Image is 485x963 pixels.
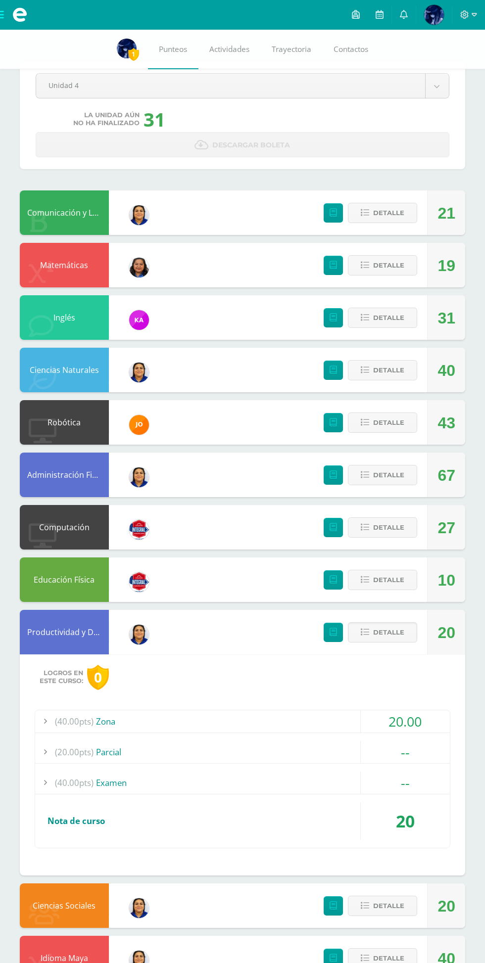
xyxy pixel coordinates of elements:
[36,74,449,98] a: Unidad 4
[437,558,455,602] div: 10
[35,741,450,763] div: Parcial
[20,400,109,445] div: Robótica
[40,669,83,685] span: Logros en este curso:
[424,5,444,25] img: 0e0c6ed2c1250ce726c7ff894111a6dd.png
[348,622,417,642] button: Detalle
[128,48,139,60] span: 1
[437,191,455,235] div: 21
[373,413,404,432] span: Detalle
[334,44,368,54] span: Contactos
[20,883,109,928] div: Ciencias Sociales
[373,204,404,222] span: Detalle
[35,710,450,733] div: Zona
[159,44,187,54] span: Punteos
[373,309,404,327] span: Detalle
[348,465,417,485] button: Detalle
[35,772,450,794] div: Examen
[323,30,380,69] a: Contactos
[373,256,404,275] span: Detalle
[129,258,149,277] img: 69811a18efaaf8681e80bc1d2c1e08b6.png
[437,610,455,655] div: 20
[437,884,455,928] div: 20
[261,30,323,69] a: Trayectoria
[437,348,455,393] div: 40
[129,467,149,487] img: 18999b0c88c0c89f4036395265363e11.png
[361,772,450,794] div: --
[20,610,109,654] div: Productividad y Desarrollo
[129,625,149,644] img: 18999b0c88c0c89f4036395265363e11.png
[361,741,450,763] div: --
[148,30,198,69] a: Punteos
[437,453,455,498] div: 67
[74,111,140,127] span: La unidad aún no ha finalizado
[437,505,455,550] div: 27
[129,898,149,918] img: 18999b0c88c0c89f4036395265363e11.png
[437,296,455,340] div: 31
[129,363,149,382] img: 18999b0c88c0c89f4036395265363e11.png
[373,466,404,484] span: Detalle
[348,570,417,590] button: Detalle
[55,741,94,763] span: (20.00pts)
[361,802,450,840] div: 20
[361,710,450,733] div: 20.00
[129,415,149,435] img: 30108eeae6c649a9a82bfbaad6c0d1cb.png
[129,572,149,592] img: 387ed2a8187a40742b44cf00216892d1.png
[373,897,404,915] span: Detalle
[129,520,149,540] img: be8102e1d6aaef58604e2e488bb7b270.png
[373,361,404,379] span: Detalle
[272,44,311,54] span: Trayectoria
[129,310,149,330] img: 4b944cd152fa08f9135bb134d888d705.png
[437,243,455,288] div: 19
[87,665,109,690] div: 0
[117,39,137,58] img: 0e0c6ed2c1250ce726c7ff894111a6dd.png
[20,243,109,287] div: Matemáticas
[20,557,109,602] div: Educación Física
[348,308,417,328] button: Detalle
[55,772,94,794] span: (40.00pts)
[209,44,249,54] span: Actividades
[20,505,109,550] div: Computación
[20,348,109,392] div: Ciencias Naturales
[373,571,404,589] span: Detalle
[348,896,417,916] button: Detalle
[348,413,417,433] button: Detalle
[55,710,94,733] span: (40.00pts)
[20,295,109,340] div: Inglés
[437,401,455,445] div: 43
[373,518,404,537] span: Detalle
[48,815,105,826] span: Nota de curso
[348,517,417,538] button: Detalle
[20,190,109,235] div: Comunicación y Lenguaje
[198,30,261,69] a: Actividades
[348,203,417,223] button: Detalle
[129,205,149,225] img: 18999b0c88c0c89f4036395265363e11.png
[213,133,291,157] span: Descargar boleta
[348,360,417,380] button: Detalle
[144,106,166,132] div: 31
[20,453,109,497] div: Administración Financiera
[373,623,404,642] span: Detalle
[48,74,413,97] span: Unidad 4
[348,255,417,275] button: Detalle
